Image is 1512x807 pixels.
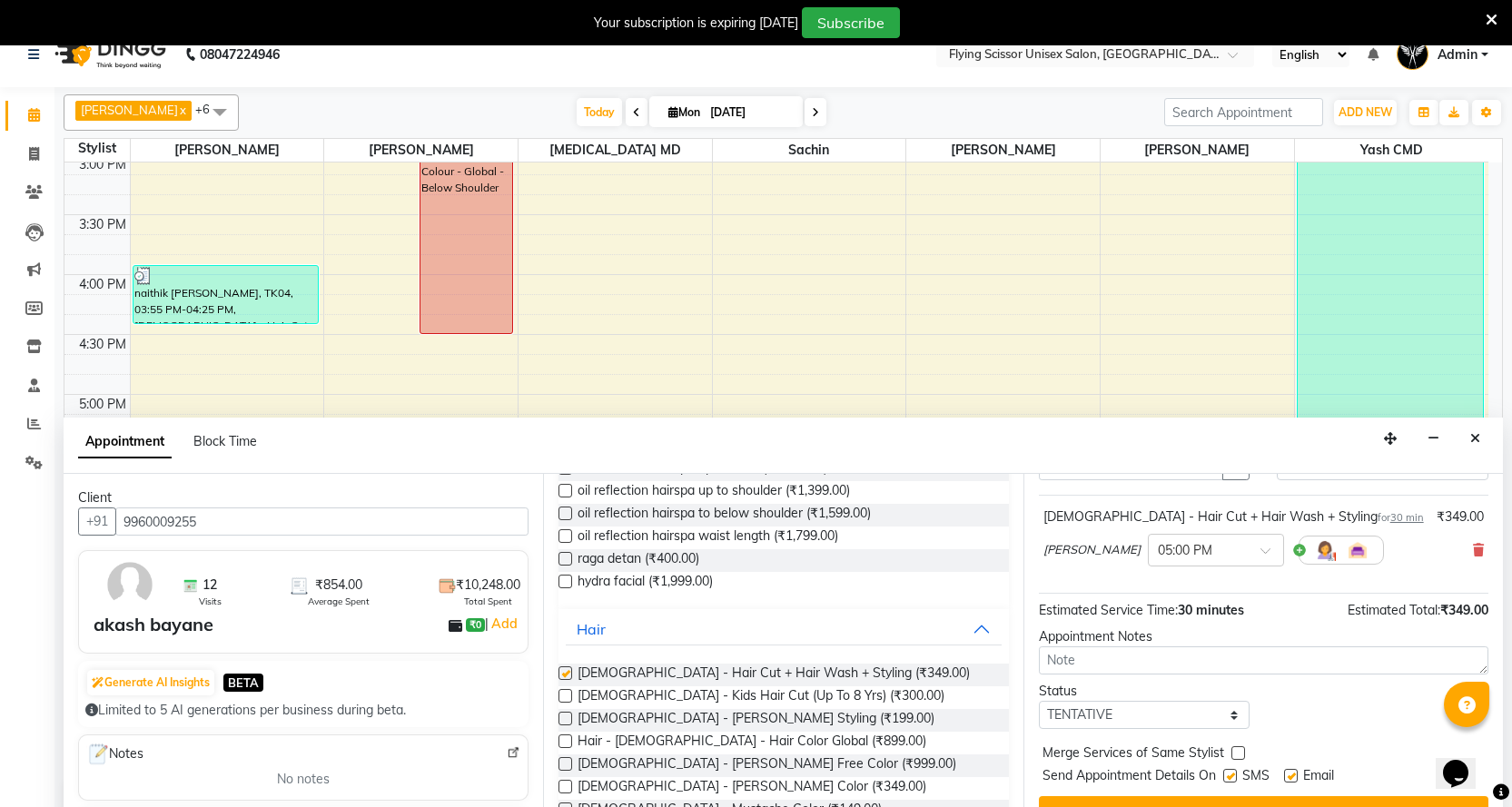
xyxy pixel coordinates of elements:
span: BETA [223,674,263,691]
span: +6 [195,102,223,116]
button: Close [1462,425,1488,453]
input: 2025-09-01 [705,99,796,126]
div: [DEMOGRAPHIC_DATA] - Hair Cut + Hair Wash + Styling [1043,507,1424,527]
span: Estimated Total: [1348,602,1440,618]
span: Block Time [193,433,257,449]
span: Total Spent [464,595,512,608]
div: [PERSON_NAME], TK03, 02:30 PM-04:30 PM, Hair Colour - Global - Below Shoulder [420,96,512,333]
span: 30 min [1390,511,1424,524]
span: Today [577,98,622,126]
div: Client [78,488,529,507]
span: [PERSON_NAME] [324,139,518,162]
span: [PERSON_NAME] [906,139,1100,162]
button: +91 [78,507,116,536]
b: 08047224946 [200,29,280,80]
div: Stylist [64,139,130,158]
span: 12 [203,576,217,595]
span: Email [1303,766,1334,789]
span: ₹854.00 [315,576,362,595]
div: akash bayane [94,611,213,638]
img: logo [46,29,171,80]
span: ₹349.00 [1440,602,1488,618]
div: 4:00 PM [75,275,130,294]
span: Estimated Service Time: [1039,602,1178,618]
button: Generate AI Insights [87,670,214,695]
a: x [178,103,186,117]
span: Send Appointment Details On [1043,766,1216,789]
div: Limited to 5 AI generations per business during beta. [85,701,521,720]
img: avatar [104,558,156,611]
input: Search by Name/Mobile/Email/Code [115,507,529,536]
span: hydra facial (₹1,999.00) [578,572,713,595]
span: [MEDICAL_DATA] MD [519,139,712,162]
div: 3:00 PM [75,155,130,174]
span: oil reflection hairspa up to shoulder (₹1,399.00) [578,481,850,504]
div: 5:00 PM [75,395,130,414]
span: [PERSON_NAME] [81,103,178,117]
span: raga detan (₹400.00) [578,549,699,572]
span: ADD NEW [1339,105,1392,119]
span: [DEMOGRAPHIC_DATA] - Hair Cut + Hair Wash + Styling (₹349.00) [578,664,970,686]
div: Status [1039,682,1250,701]
span: sachin [713,139,906,162]
span: oil reflection hairspa to below shoulder (₹1,599.00) [578,504,871,527]
div: ₹349.00 [1437,507,1484,527]
img: Hairdresser.png [1314,539,1336,561]
input: Search Appointment [1164,98,1323,126]
div: Your subscription is expiring [DATE] [594,14,798,33]
button: Subscribe [802,7,900,38]
span: [PERSON_NAME] [131,139,324,162]
span: ₹0 [466,618,485,633]
span: Appointment [78,426,172,458]
img: Interior.png [1347,539,1369,561]
span: Hair - [DEMOGRAPHIC_DATA] - Hair Color Global (₹899.00) [578,732,926,754]
span: [DEMOGRAPHIC_DATA] - [PERSON_NAME] Styling (₹199.00) [578,709,934,732]
span: Visits [199,595,222,608]
div: naithik [PERSON_NAME], TK04, 03:55 PM-04:25 PM, [DEMOGRAPHIC_DATA] - Hair Cut + Hair Wash + Styling [133,266,318,323]
span: | [485,613,520,635]
span: Notes [86,743,143,766]
span: [DEMOGRAPHIC_DATA] - [PERSON_NAME] Color (₹349.00) [578,777,926,800]
span: [DEMOGRAPHIC_DATA] - Kids Hair Cut (Up To 8 Yrs) (₹300.00) [578,686,944,709]
span: Average Spent [308,595,370,608]
div: 4:30 PM [75,335,130,354]
div: Hair [577,618,606,640]
a: Add [489,613,520,635]
button: ADD NEW [1334,100,1397,125]
span: [DEMOGRAPHIC_DATA] - [PERSON_NAME] Free Color (₹999.00) [578,754,956,777]
span: Mon [664,105,705,119]
span: No notes [277,770,330,789]
div: kajal sawant, TK03, 02:30 PM-05:30 PM, Hair Colour - Balayage - Waist Length [1298,96,1483,453]
button: Hair [566,613,1001,645]
span: Merge Services of Same Stylist [1043,743,1224,766]
span: oil reflection hairspa waist length (₹1,799.00) [578,527,838,549]
img: Admin [1397,38,1428,70]
span: 30 minutes [1178,602,1244,618]
small: for [1378,511,1424,524]
span: SMS [1242,766,1270,789]
span: ₹10,248.00 [456,576,520,595]
span: Admin [1438,45,1477,64]
span: Yash CMD [1295,139,1488,162]
span: [PERSON_NAME] [1101,139,1294,162]
div: Appointment Notes [1039,627,1488,646]
span: [PERSON_NAME] [1043,541,1141,559]
div: 3:30 PM [75,215,130,234]
iframe: chat widget [1436,734,1494,789]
